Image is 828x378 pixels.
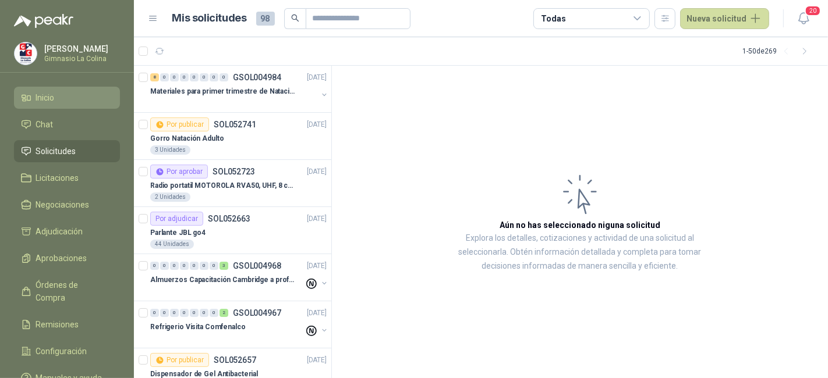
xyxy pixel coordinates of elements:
span: Órdenes de Compra [36,279,109,304]
p: Explora los detalles, cotizaciones y actividad de una solicitud al seleccionarla. Obtén informaci... [448,231,712,273]
div: 0 [170,309,179,317]
p: [DATE] [307,119,327,130]
p: Refrigerio Visita Comfenalco [150,322,246,333]
p: Radio portatil MOTOROLA RVA50, UHF, 8 canales, 500MW [150,180,295,191]
a: Adjudicación [14,220,120,243]
span: Negociaciones [36,198,90,211]
a: Solicitudes [14,140,120,162]
p: [DATE] [307,166,327,177]
span: 98 [256,12,275,26]
a: Por adjudicarSOL052663[DATE] Parlante JBL go444 Unidades [134,207,331,254]
div: Por publicar [150,353,209,367]
div: 0 [160,262,169,270]
a: 8 0 0 0 0 0 0 0 GSOL004984[DATE] Materiales para primer trimestre de Natación [150,70,329,108]
p: SOL052723 [213,167,255,176]
p: [DATE] [307,355,327,366]
p: Almuerzos Capacitación Cambridge a profesores [150,274,295,286]
a: 0 0 0 0 0 0 0 2 GSOL004967[DATE] Refrigerio Visita Comfenalco [150,306,329,343]
div: Todas [541,12,565,25]
img: Company Logo [15,42,37,65]
div: 2 Unidades [150,192,190,202]
img: Logo peakr [14,14,73,28]
h3: Aún no has seleccionado niguna solicitud [500,219,660,231]
span: search [291,14,299,22]
div: 0 [180,73,189,81]
a: Configuración [14,340,120,362]
a: Chat [14,113,120,135]
div: 0 [200,73,208,81]
p: SOL052741 [214,120,256,129]
a: Por aprobarSOL052723[DATE] Radio portatil MOTOROLA RVA50, UHF, 8 canales, 500MW2 Unidades [134,160,331,207]
span: Solicitudes [36,145,76,158]
p: [DATE] [307,72,327,83]
span: Inicio [36,91,55,104]
div: 0 [200,309,208,317]
p: Gimnasio La Colina [44,55,117,62]
div: 0 [180,262,189,270]
div: 0 [220,73,228,81]
p: Materiales para primer trimestre de Natación [150,86,295,97]
a: 0 0 0 0 0 0 0 3 GSOL004968[DATE] Almuerzos Capacitación Cambridge a profesores [150,259,329,296]
p: GSOL004967 [233,309,281,317]
button: 20 [793,8,814,29]
div: 0 [210,262,218,270]
div: 0 [210,309,218,317]
p: [DATE] [307,308,327,319]
div: Por adjudicar [150,212,203,226]
a: Por publicarSOL052741[DATE] Gorro Natación Adulto3 Unidades [134,113,331,160]
div: 0 [170,262,179,270]
div: 0 [160,73,169,81]
div: 0 [190,262,199,270]
div: Por publicar [150,117,209,131]
div: 8 [150,73,159,81]
div: 0 [200,262,208,270]
p: Gorro Natación Adulto [150,133,224,144]
p: SOL052657 [214,356,256,364]
div: 0 [150,262,159,270]
div: 3 [220,262,228,270]
div: Por aprobar [150,165,208,179]
p: [DATE] [307,213,327,224]
p: SOL052663 [208,215,250,223]
button: Nueva solicitud [680,8,769,29]
a: Inicio [14,87,120,109]
p: [PERSON_NAME] [44,45,117,53]
div: 0 [210,73,218,81]
p: GSOL004968 [233,262,281,270]
span: Aprobaciones [36,252,87,265]
a: Aprobaciones [14,247,120,269]
span: 20 [805,5,821,16]
div: 0 [180,309,189,317]
div: 2 [220,309,228,317]
p: [DATE] [307,261,327,272]
h1: Mis solicitudes [172,10,247,27]
p: Parlante JBL go4 [150,227,206,238]
a: Negociaciones [14,194,120,216]
span: Remisiones [36,318,79,331]
span: Configuración [36,345,87,358]
div: 1 - 50 de 269 [742,42,814,60]
a: Remisiones [14,313,120,336]
div: 0 [190,73,199,81]
p: GSOL004984 [233,73,281,81]
div: 44 Unidades [150,240,194,249]
span: Licitaciones [36,172,79,184]
div: 0 [160,309,169,317]
div: 3 Unidades [150,145,190,155]
a: Órdenes de Compra [14,274,120,309]
div: 0 [150,309,159,317]
div: 0 [190,309,199,317]
a: Licitaciones [14,167,120,189]
span: Chat [36,118,54,131]
span: Adjudicación [36,225,83,238]
div: 0 [170,73,179,81]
